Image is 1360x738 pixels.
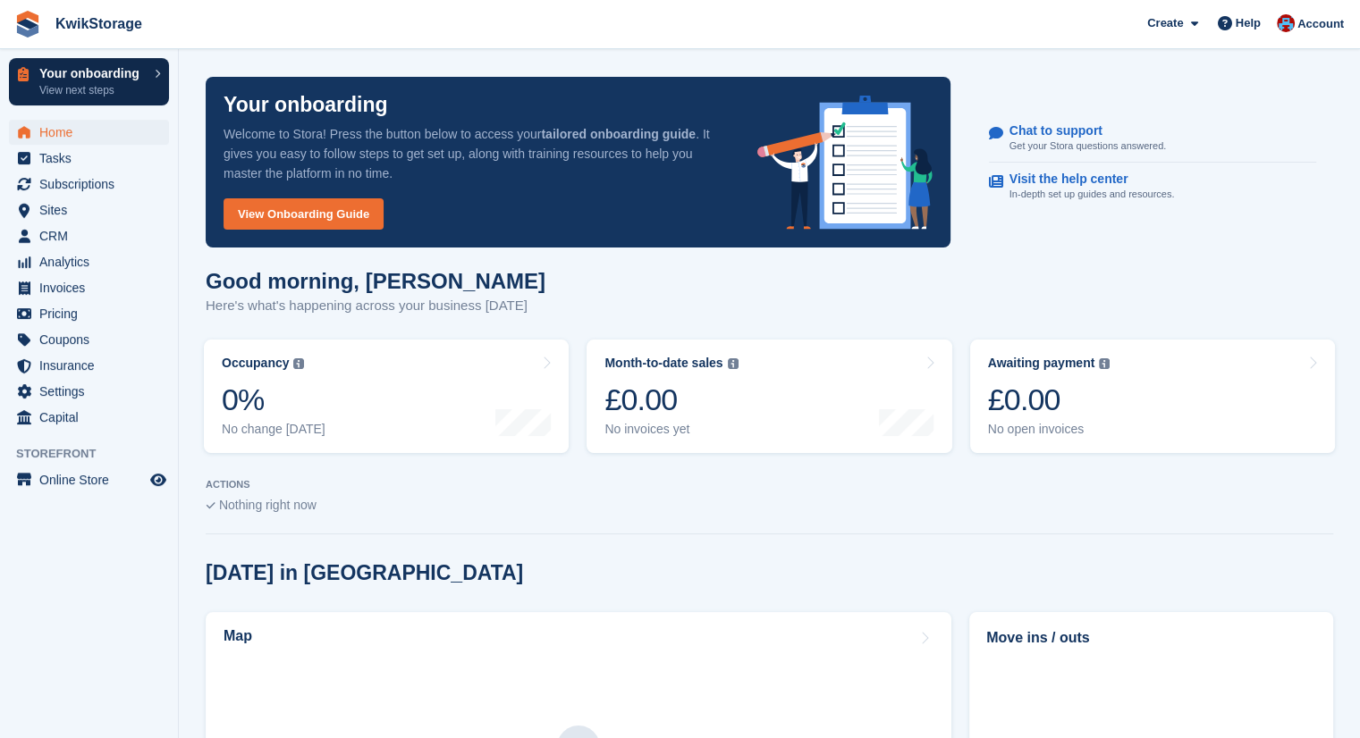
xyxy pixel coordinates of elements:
[206,561,523,585] h2: [DATE] in [GEOGRAPHIC_DATA]
[9,146,169,171] a: menu
[604,422,738,437] div: No invoices yet
[39,146,147,171] span: Tasks
[9,405,169,430] a: menu
[39,405,147,430] span: Capital
[988,356,1095,371] div: Awaiting payment
[1009,172,1161,187] p: Visit the help center
[9,172,169,197] a: menu
[1236,14,1261,32] span: Help
[206,269,545,293] h1: Good morning, [PERSON_NAME]
[14,11,41,38] img: stora-icon-8386f47178a22dfd0bd8f6a31ec36ba5ce8667c1dd55bd0f319d3a0aa187defe.svg
[48,9,149,38] a: KwikStorage
[39,327,147,352] span: Coupons
[9,58,169,105] a: Your onboarding View next steps
[206,296,545,316] p: Here's what's happening across your business [DATE]
[224,124,729,183] p: Welcome to Stora! Press the button below to access your . It gives you easy to follow steps to ge...
[1277,14,1295,32] img: Georgie Harkus-Hodgson
[16,445,178,463] span: Storefront
[604,382,738,418] div: £0.00
[206,479,1333,491] p: ACTIONS
[9,249,169,274] a: menu
[1147,14,1183,32] span: Create
[9,275,169,300] a: menu
[39,67,146,80] p: Your onboarding
[39,353,147,378] span: Insurance
[1009,123,1152,138] p: Chat to support
[9,379,169,404] a: menu
[39,467,147,492] span: Online Store
[604,356,722,371] div: Month-to-date sales
[148,469,169,491] a: Preview store
[39,223,147,248] span: CRM
[1297,15,1344,33] span: Account
[988,422,1111,437] div: No open invoices
[39,197,147,222] span: Sites
[39,249,147,274] span: Analytics
[222,422,325,437] div: No change [DATE]
[39,379,147,404] span: Settings
[9,327,169,352] a: menu
[1099,358,1110,369] img: icon-info-grey-7440780725fd019a000dd9b08b2336e03edf1995a4989e88bcd33f0948082b44.svg
[9,223,169,248] a: menu
[728,358,739,369] img: icon-info-grey-7440780725fd019a000dd9b08b2336e03edf1995a4989e88bcd33f0948082b44.svg
[986,627,1316,649] h2: Move ins / outs
[204,340,569,453] a: Occupancy 0% No change [DATE]
[219,498,317,512] span: Nothing right now
[222,356,289,371] div: Occupancy
[39,301,147,326] span: Pricing
[989,163,1316,211] a: Visit the help center In-depth set up guides and resources.
[541,127,696,141] strong: tailored onboarding guide
[1009,138,1166,154] p: Get your Stora questions answered.
[222,382,325,418] div: 0%
[587,340,951,453] a: Month-to-date sales £0.00 No invoices yet
[1009,187,1175,202] p: In-depth set up guides and resources.
[224,95,388,115] p: Your onboarding
[9,467,169,492] a: menu
[989,114,1316,164] a: Chat to support Get your Stora questions answered.
[293,358,304,369] img: icon-info-grey-7440780725fd019a000dd9b08b2336e03edf1995a4989e88bcd33f0948082b44.svg
[39,275,147,300] span: Invoices
[988,382,1111,418] div: £0.00
[9,301,169,326] a: menu
[9,353,169,378] a: menu
[757,96,933,230] img: onboarding-info-6c161a55d2c0e0a8cae90662b2fe09162a5109e8cc188191df67fb4f79e88e88.svg
[39,120,147,145] span: Home
[206,502,215,509] img: blank_slate_check_icon-ba018cac091ee9be17c0a81a6c232d5eb81de652e7a59be601be346b1b6ddf79.svg
[224,628,252,644] h2: Map
[9,120,169,145] a: menu
[9,197,169,222] a: menu
[970,340,1335,453] a: Awaiting payment £0.00 No open invoices
[39,82,146,98] p: View next steps
[39,172,147,197] span: Subscriptions
[224,198,384,230] a: View Onboarding Guide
